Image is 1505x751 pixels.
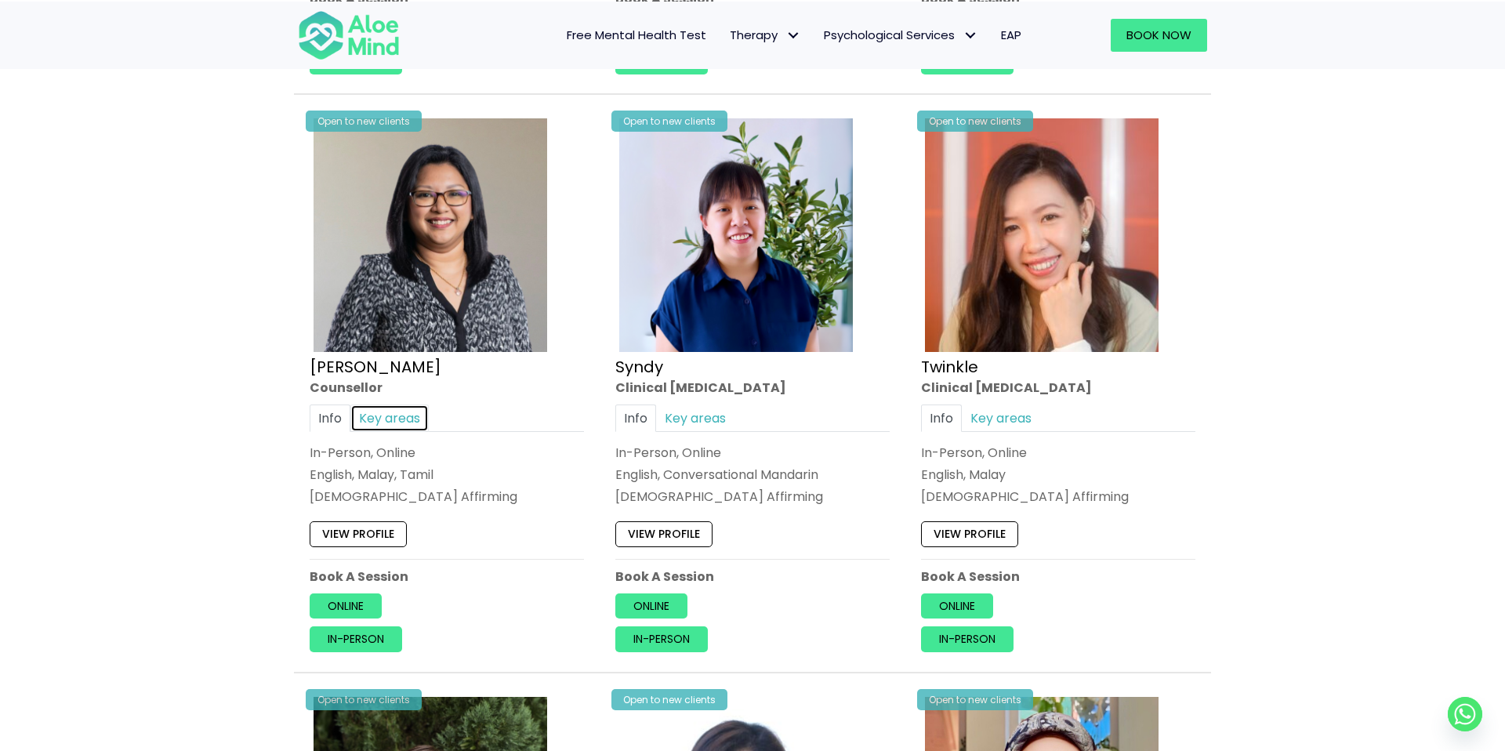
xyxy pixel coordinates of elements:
[615,522,713,547] a: View profile
[615,488,890,506] div: [DEMOGRAPHIC_DATA] Affirming
[1001,27,1021,43] span: EAP
[921,49,1014,74] a: In-person
[917,689,1033,710] div: Open to new clients
[921,568,1195,586] p: Book A Session
[310,593,382,619] a: Online
[962,405,1040,432] a: Key areas
[611,689,727,710] div: Open to new clients
[306,111,422,132] div: Open to new clients
[782,24,804,46] span: Therapy: submenu
[615,593,687,619] a: Online
[619,118,853,352] img: Syndy
[567,27,706,43] span: Free Mental Health Test
[615,405,656,432] a: Info
[615,444,890,462] div: In-Person, Online
[615,627,708,652] a: In-person
[350,405,429,432] a: Key areas
[310,568,584,586] p: Book A Session
[1111,19,1207,52] a: Book Now
[615,466,890,484] p: English, Conversational Mandarin
[921,627,1014,652] a: In-person
[298,9,400,61] img: Aloe mind Logo
[925,118,1159,352] img: twinkle_cropped-300×300
[306,689,422,710] div: Open to new clients
[917,111,1033,132] div: Open to new clients
[310,522,407,547] a: View profile
[989,19,1033,52] a: EAP
[310,466,584,484] p: English, Malay, Tamil
[656,405,734,432] a: Key areas
[611,111,727,132] div: Open to new clients
[824,27,977,43] span: Psychological Services
[921,466,1195,484] p: English, Malay
[730,27,800,43] span: Therapy
[420,19,1033,52] nav: Menu
[921,522,1018,547] a: View profile
[310,488,584,506] div: [DEMOGRAPHIC_DATA] Affirming
[921,593,993,619] a: Online
[615,49,708,74] a: In-person
[310,49,402,74] a: In-person
[310,627,402,652] a: In-person
[812,19,989,52] a: Psychological ServicesPsychological Services: submenu
[555,19,718,52] a: Free Mental Health Test
[615,379,890,397] div: Clinical [MEDICAL_DATA]
[921,379,1195,397] div: Clinical [MEDICAL_DATA]
[310,379,584,397] div: Counsellor
[959,24,981,46] span: Psychological Services: submenu
[1126,27,1191,43] span: Book Now
[310,405,350,432] a: Info
[921,405,962,432] a: Info
[921,488,1195,506] div: [DEMOGRAPHIC_DATA] Affirming
[615,568,890,586] p: Book A Session
[921,356,978,378] a: Twinkle
[310,444,584,462] div: In-Person, Online
[615,356,663,378] a: Syndy
[314,118,547,352] img: Sabrina
[310,356,441,378] a: [PERSON_NAME]
[718,19,812,52] a: TherapyTherapy: submenu
[921,444,1195,462] div: In-Person, Online
[1448,697,1482,731] a: Whatsapp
